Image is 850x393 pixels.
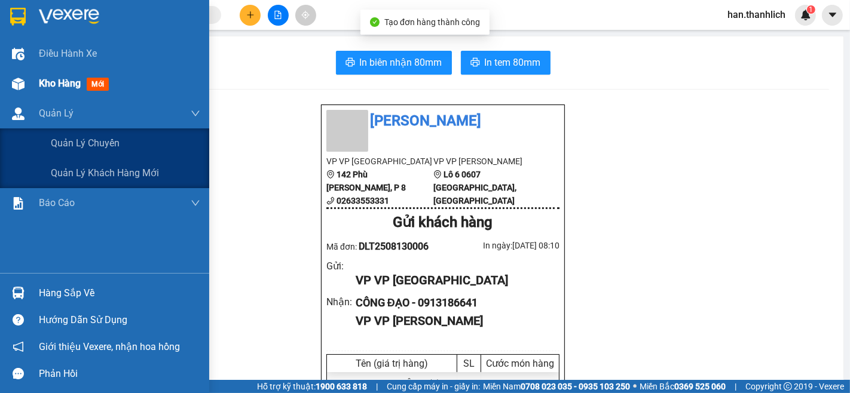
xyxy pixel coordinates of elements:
[51,165,159,180] span: Quản lý khách hàng mới
[337,196,389,205] b: 02633553331
[718,7,795,22] span: han.thanhlich
[461,51,551,75] button: printerIn tem 80mm
[326,239,443,254] div: Mã đơn:
[39,365,200,383] div: Phản hồi
[39,78,81,89] span: Kho hàng
[326,155,433,168] li: VP VP [GEOGRAPHIC_DATA]
[370,17,380,27] span: check-circle
[633,384,637,389] span: ⚪️
[12,197,25,210] img: solution-icon
[191,109,200,118] span: down
[460,358,478,369] div: SL
[39,311,200,329] div: Hướng dẫn sử dụng
[336,51,452,75] button: printerIn biên nhận 80mm
[12,48,25,60] img: warehouse-icon
[39,339,180,354] span: Giới thiệu Vexere, nhận hoa hồng
[13,341,24,352] span: notification
[39,106,74,121] span: Quản Lý
[359,241,429,252] span: DLT2508130006
[301,11,310,19] span: aim
[387,380,480,393] span: Cung cấp máy in - giấy in:
[295,5,316,26] button: aim
[356,271,550,290] div: VP VP [GEOGRAPHIC_DATA]
[39,284,200,302] div: Hàng sắp về
[433,155,540,168] li: VP VP [PERSON_NAME]
[443,239,559,252] div: In ngày: [DATE] 08:10
[12,108,25,120] img: warehouse-icon
[326,170,406,192] b: 142 Phù [PERSON_NAME], P 8
[360,55,442,70] span: In biên nhận 80mm
[10,8,26,26] img: logo-vxr
[483,380,630,393] span: Miền Nam
[326,196,335,205] span: phone
[51,136,120,151] span: Quản lý chuyến
[326,294,356,309] div: Nhận :
[12,78,25,90] img: warehouse-icon
[257,380,367,393] span: Hỗ trợ kỹ thuật:
[316,382,367,391] strong: 1900 633 818
[345,57,355,69] span: printer
[484,358,556,369] div: Cước món hàng
[356,294,550,311] div: CÔNG ĐẠO - 0913186641
[39,195,75,210] span: Báo cáo
[274,11,282,19] span: file-add
[326,110,559,133] li: [PERSON_NAME]
[240,5,261,26] button: plus
[433,170,442,179] span: environment
[326,259,356,274] div: Gửi :
[735,380,736,393] span: |
[521,382,630,391] strong: 0708 023 035 - 0935 103 250
[485,55,541,70] span: In tem 80mm
[39,46,97,61] span: Điều hành xe
[13,314,24,326] span: question-circle
[827,10,838,20] span: caret-down
[191,198,200,208] span: down
[87,78,109,91] span: mới
[433,170,516,205] b: Lô 6 0607 [GEOGRAPHIC_DATA], [GEOGRAPHIC_DATA]
[807,5,815,14] sup: 1
[674,382,726,391] strong: 0369 525 060
[326,170,335,179] span: environment
[356,312,550,330] div: VP VP [PERSON_NAME]
[376,380,378,393] span: |
[330,358,454,369] div: Tên (giá trị hàng)
[268,5,289,26] button: file-add
[470,57,480,69] span: printer
[13,368,24,379] span: message
[330,378,441,389] span: Khác - 4T+1 BỌC ĐỒ XE (0)
[640,380,726,393] span: Miền Bắc
[384,17,480,27] span: Tạo đơn hàng thành công
[246,11,255,19] span: plus
[822,5,843,26] button: caret-down
[12,287,25,299] img: warehouse-icon
[784,382,792,391] span: copyright
[326,211,559,234] div: Gửi khách hàng
[800,10,811,20] img: icon-new-feature
[809,5,813,14] span: 1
